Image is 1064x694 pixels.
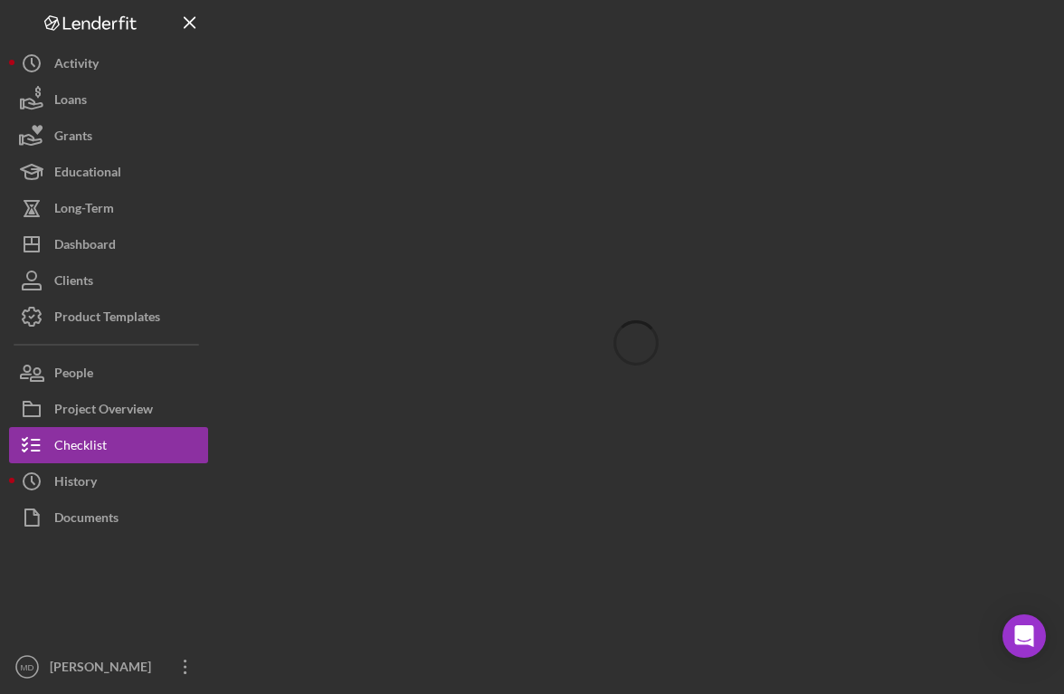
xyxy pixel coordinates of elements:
div: Activity [54,45,99,86]
div: Long-Term [54,190,114,231]
div: Project Overview [54,391,153,432]
button: Loans [9,81,208,118]
div: [PERSON_NAME] [45,649,163,689]
div: Documents [54,499,119,540]
button: Checklist [9,427,208,463]
button: Documents [9,499,208,536]
button: Long-Term [9,190,208,226]
text: MD [21,662,34,672]
button: Activity [9,45,208,81]
div: Grants [54,118,92,158]
button: Product Templates [9,299,208,335]
div: People [54,355,93,395]
button: Clients [9,262,208,299]
div: Checklist [54,427,107,468]
div: Dashboard [54,226,116,267]
button: History [9,463,208,499]
div: Loans [54,81,87,122]
div: Educational [54,154,121,195]
button: Educational [9,154,208,190]
div: Open Intercom Messenger [1002,614,1046,658]
div: Product Templates [54,299,160,339]
div: History [54,463,97,504]
button: Dashboard [9,226,208,262]
div: Clients [54,262,93,303]
button: MD[PERSON_NAME] [9,649,208,685]
button: Project Overview [9,391,208,427]
button: Grants [9,118,208,154]
button: People [9,355,208,391]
